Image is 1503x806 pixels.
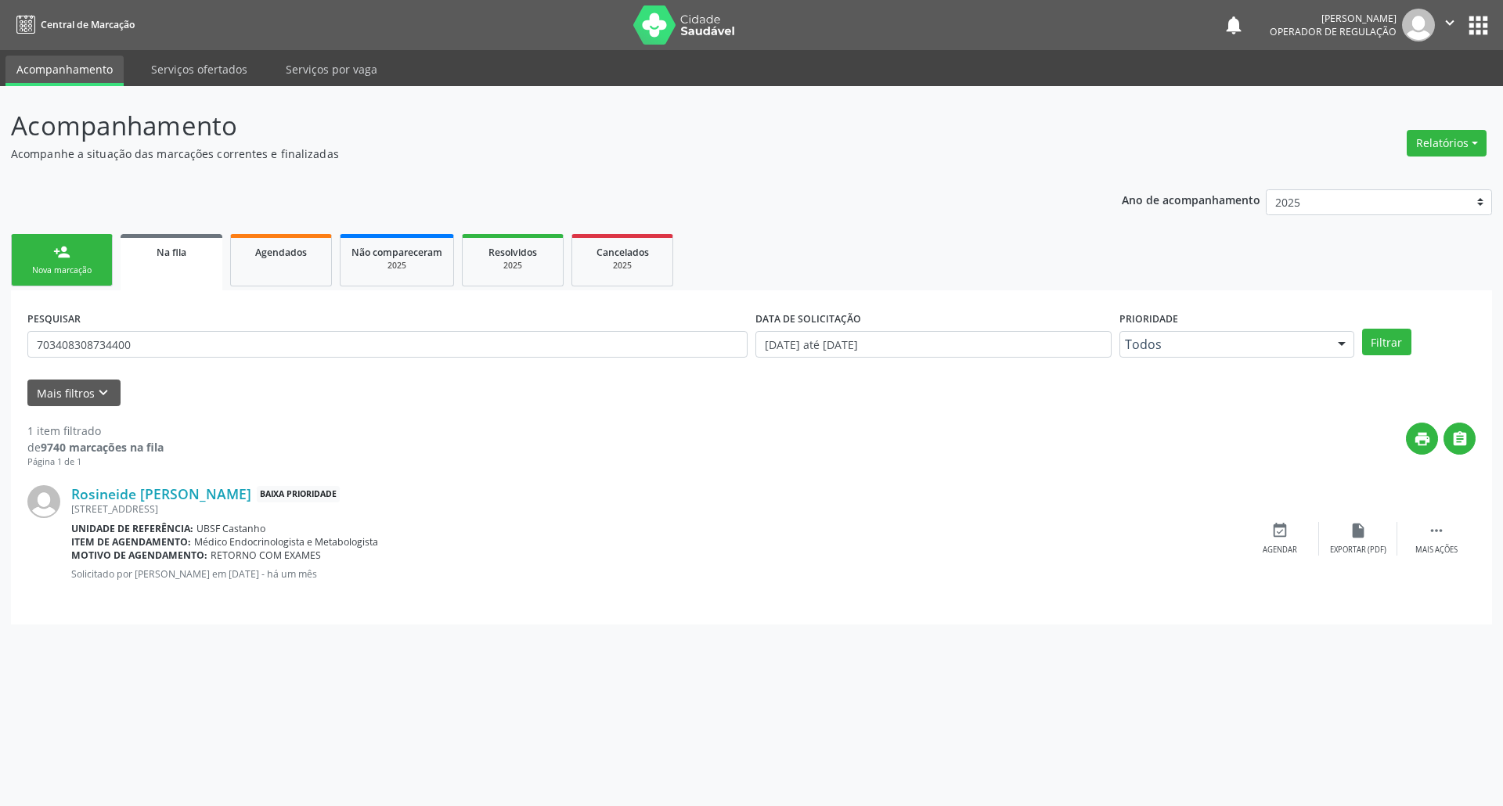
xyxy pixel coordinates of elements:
div: 1 item filtrado [27,423,164,439]
button: Filtrar [1362,329,1411,355]
div: 2025 [351,260,442,272]
button: Mais filtroskeyboard_arrow_down [27,380,121,407]
div: 2025 [474,260,552,272]
div: 2025 [583,260,661,272]
i: insert_drive_file [1350,522,1367,539]
b: Item de agendamento: [71,535,191,549]
span: Operador de regulação [1270,25,1397,38]
label: Prioridade [1119,307,1178,331]
i: print [1414,430,1431,448]
b: Unidade de referência: [71,522,193,535]
span: Médico Endocrinologista e Metabologista [194,535,378,549]
span: Não compareceram [351,246,442,259]
div: Exportar (PDF) [1330,545,1386,556]
a: Serviços ofertados [140,56,258,83]
button: Relatórios [1407,130,1487,157]
div: person_add [53,243,70,261]
div: Agendar [1263,545,1297,556]
a: Central de Marcação [11,12,135,38]
button:  [1444,423,1476,455]
span: UBSF Castanho [196,522,265,535]
div: Página 1 de 1 [27,455,164,469]
i:  [1451,430,1469,448]
button: print [1406,423,1438,455]
img: img [1402,9,1435,41]
label: DATA DE SOLICITAÇÃO [755,307,861,331]
span: Todos [1125,336,1322,352]
span: Central de Marcação [41,18,135,31]
div: [PERSON_NAME] [1270,12,1397,25]
strong: 9740 marcações na fila [41,440,164,455]
img: img [27,485,60,518]
a: Acompanhamento [5,56,124,86]
span: RETORNO COM EXAMES [211,549,321,562]
i: event_available [1271,522,1289,539]
i:  [1428,522,1445,539]
button: apps [1465,12,1492,39]
button:  [1435,9,1465,41]
i:  [1441,14,1458,31]
input: Nome, CNS [27,331,748,358]
p: Solicitado por [PERSON_NAME] em [DATE] - há um mês [71,567,1241,581]
label: PESQUISAR [27,307,81,331]
i: keyboard_arrow_down [95,384,112,401]
a: Serviços por vaga [275,56,388,83]
div: [STREET_ADDRESS] [71,502,1241,516]
span: Agendados [255,246,307,259]
span: Resolvidos [488,246,537,259]
input: Selecione um intervalo [755,331,1112,358]
span: Baixa Prioridade [257,486,340,502]
p: Ano de acompanhamento [1122,189,1260,209]
p: Acompanhe a situação das marcações correntes e finalizadas [11,146,1047,162]
p: Acompanhamento [11,106,1047,146]
a: Rosineide [PERSON_NAME] [71,485,251,502]
div: Nova marcação [23,264,101,276]
div: Mais ações [1415,545,1458,556]
span: Na fila [157,246,186,259]
b: Motivo de agendamento: [71,549,207,562]
div: de [27,439,164,455]
span: Cancelados [597,246,649,259]
button: notifications [1223,14,1245,36]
